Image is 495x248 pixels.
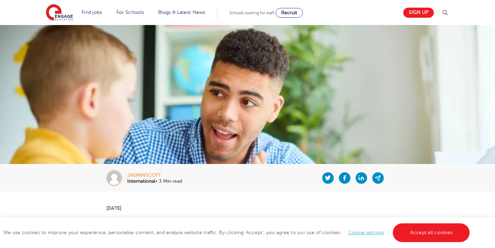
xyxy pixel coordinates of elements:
[127,179,182,184] p: • 3 Min read
[403,8,434,18] a: Sign up
[116,10,144,15] a: For Schools
[127,179,155,184] b: International
[106,206,389,210] p: [DATE]
[276,8,303,18] a: Recruit
[3,230,471,235] span: We use cookies to improve your experience, personalise content, and analyse website traffic. By c...
[127,173,182,178] div: jasminscott
[229,10,274,15] span: Schools looking for staff
[158,10,205,15] a: Blogs & Latest News
[348,230,384,235] a: Cookie settings
[393,223,470,242] a: Accept all cookies
[46,4,73,22] img: Engage Education
[281,10,297,15] span: Recruit
[82,10,102,15] a: Find jobs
